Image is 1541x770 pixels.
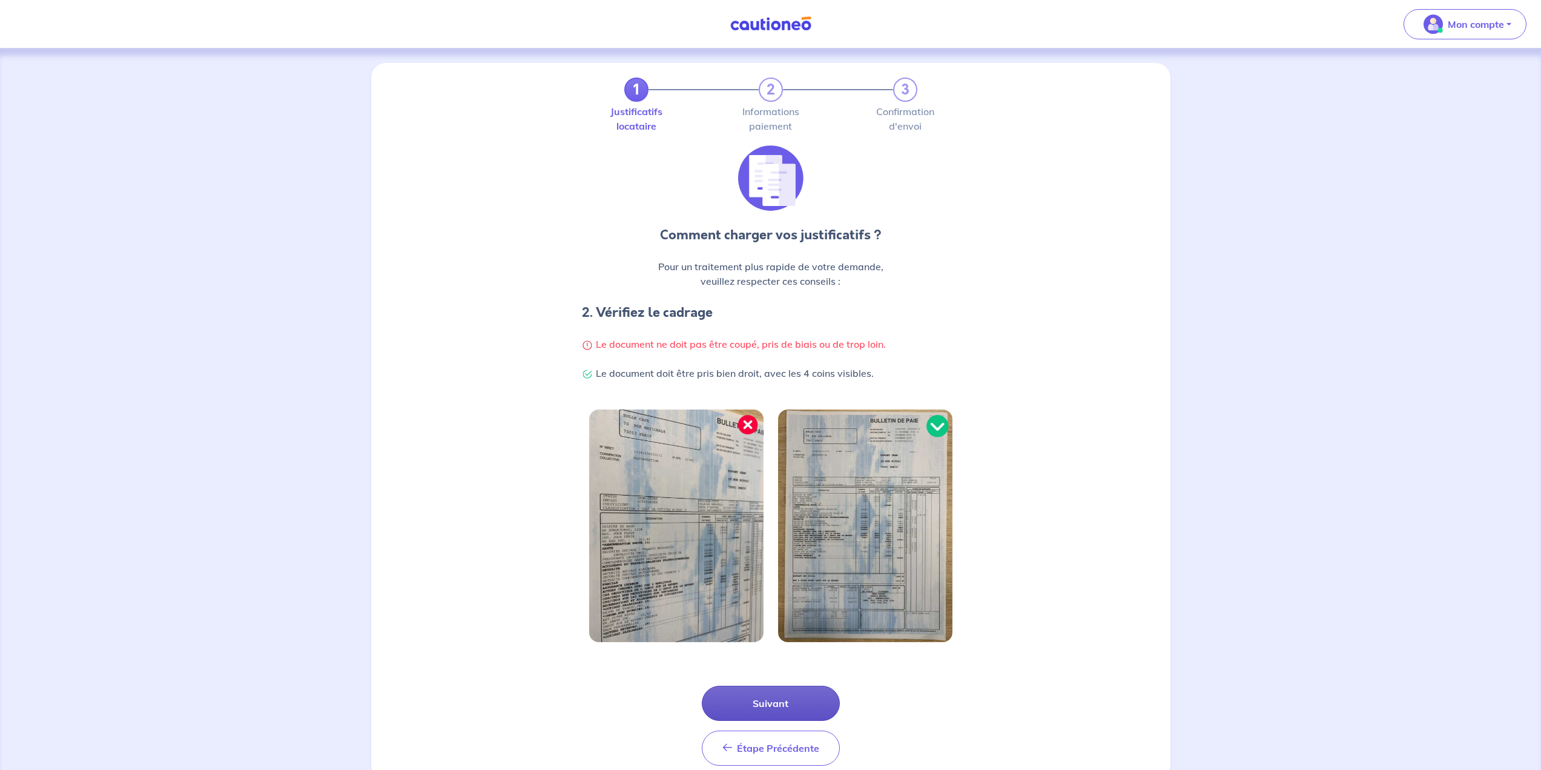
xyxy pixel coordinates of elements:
[737,742,819,754] span: Étape Précédente
[582,369,593,380] img: Check
[582,337,960,351] p: Le document ne doit pas être coupé, pris de biais ou de trop loin.
[1448,17,1504,32] p: Mon compte
[725,16,816,32] img: Cautioneo
[893,107,917,131] label: Confirmation d'envoi
[759,107,783,131] label: Informations paiement
[589,410,764,642] img: Image bien cadrée 1
[582,366,960,380] p: Le document doit être pris bien droit, avec les 4 coins visibles.
[582,225,960,245] p: Comment charger vos justificatifs ?
[778,410,952,642] img: Image bien cadrée 2
[702,731,840,766] button: Étape Précédente
[582,303,960,322] h4: 2. Vérifiez le cadrage
[624,107,648,131] label: Justificatifs locataire
[582,259,960,288] p: Pour un traitement plus rapide de votre demande, veuillez respecter ces conseils :
[702,686,840,721] button: Suivant
[624,78,648,102] a: 1
[738,145,803,211] img: illu_list_justif.svg
[582,340,593,351] img: Warning
[1424,15,1443,34] img: illu_account_valid_menu.svg
[1404,9,1526,39] button: illu_account_valid_menu.svgMon compte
